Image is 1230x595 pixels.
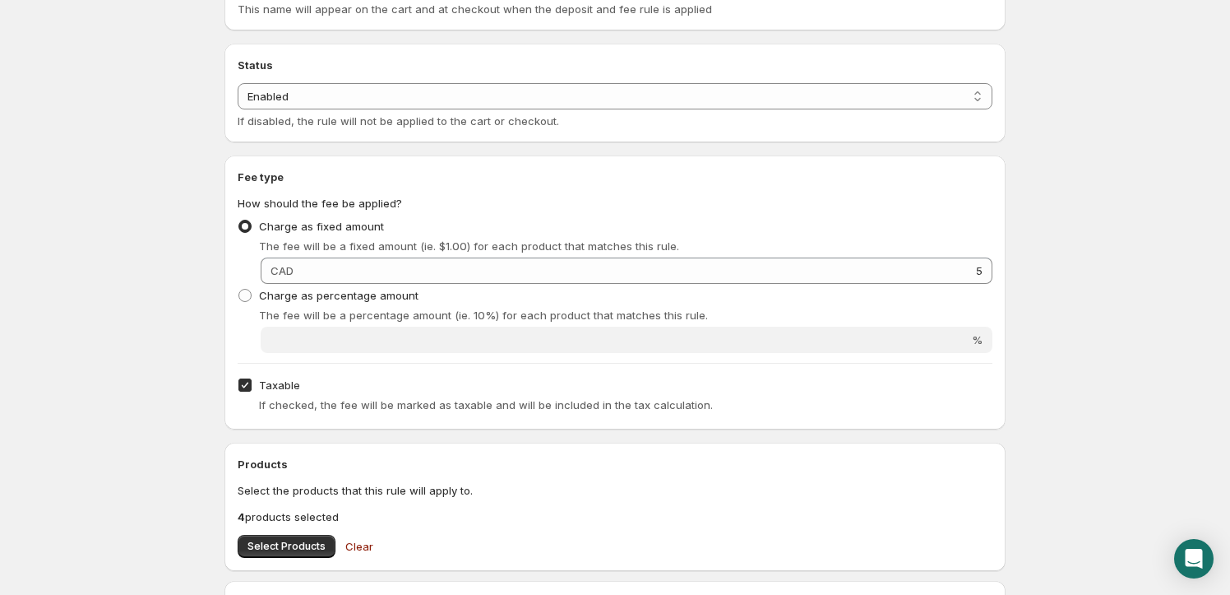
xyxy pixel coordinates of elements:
[238,482,992,499] p: Select the products that this rule will apply to.
[238,510,245,523] b: 4
[335,530,383,563] button: Clear
[238,114,559,128] span: If disabled, the rule will not be applied to the cart or checkout.
[238,169,992,185] h2: Fee type
[259,379,300,392] span: Taxable
[238,57,992,73] h2: Status
[238,535,335,558] button: Select Products
[238,509,992,525] p: products selected
[345,538,373,555] span: Clear
[972,333,983,346] span: %
[259,289,418,302] span: Charge as percentage amount
[247,540,326,553] span: Select Products
[259,307,992,323] p: The fee will be a percentage amount (ie. 10%) for each product that matches this rule.
[259,220,384,233] span: Charge as fixed amount
[238,456,992,472] h2: Products
[259,239,679,253] span: The fee will be a fixed amount (ie. $1.00) for each product that matches this rule.
[271,264,294,277] span: CAD
[1174,539,1214,579] div: Open Intercom Messenger
[238,197,402,210] span: How should the fee be applied?
[238,2,712,16] span: This name will appear on the cart and at checkout when the deposit and fee rule is applied
[259,398,713,411] span: If checked, the fee will be marked as taxable and will be included in the tax calculation.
